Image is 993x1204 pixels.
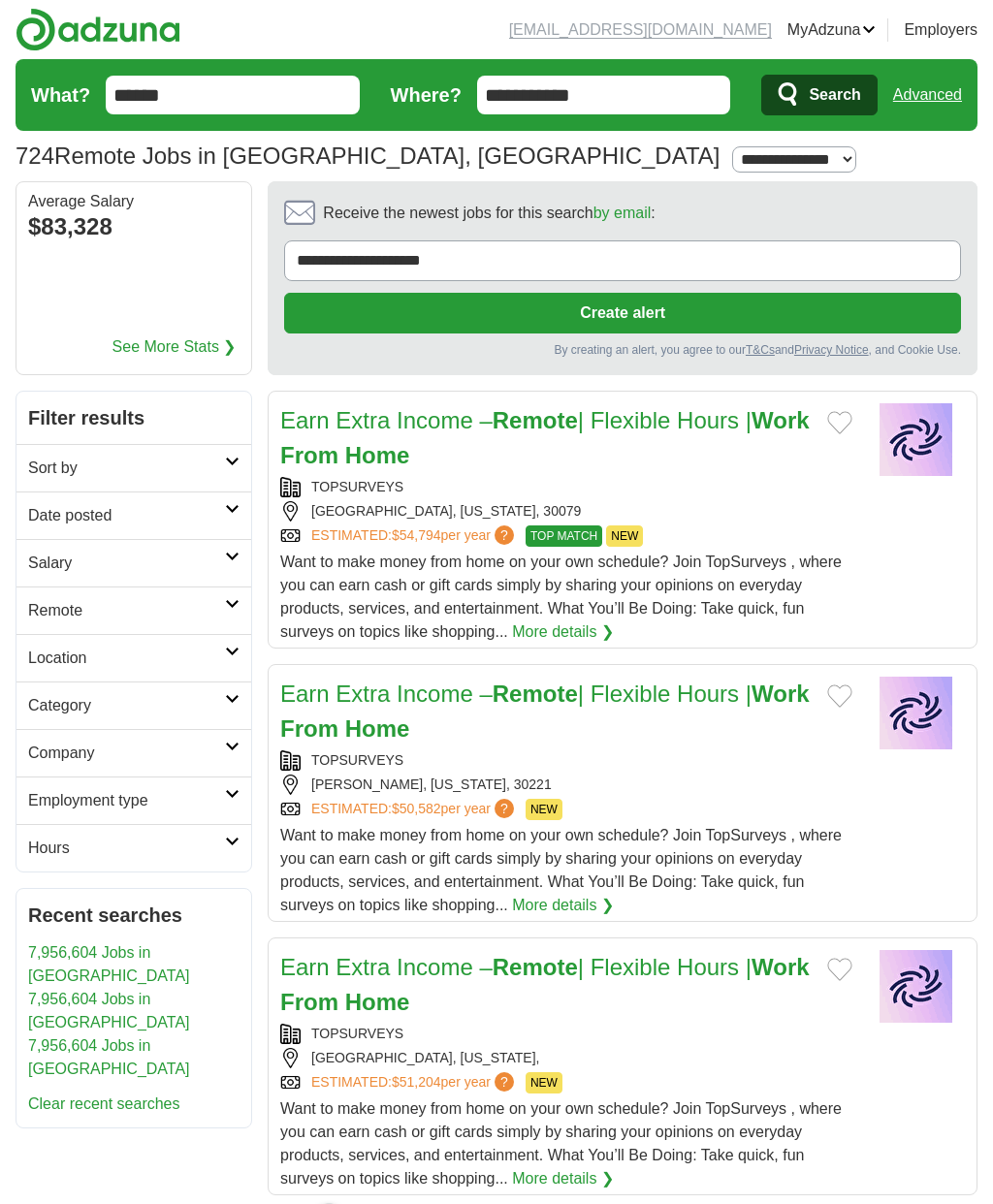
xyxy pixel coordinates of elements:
[280,954,810,1015] a: Earn Extra Income –Remote| Flexible Hours |Work From Home
[752,407,810,433] strong: Work
[280,681,810,742] a: Earn Extra Income –Remote| Flexible Hours |Work From Home
[28,647,225,670] h2: Location
[593,205,652,221] a: by email
[345,989,410,1015] strong: Home
[16,444,251,491] a: Sort by
[809,76,860,114] span: Search
[28,457,225,480] h2: Sort by
[28,209,240,244] div: $83,328
[495,799,514,818] span: ?
[311,799,518,820] a: ESTIMATED:$50,582per year?
[495,525,514,545] span: ?
[787,18,877,42] a: MyAdzuna
[280,1024,852,1044] div: TOPSURVEYS
[16,139,54,174] span: 724
[280,775,852,795] div: [PERSON_NAME], [US_STATE], 30221
[512,1167,614,1190] a: More details ❯
[28,944,190,984] a: 7,956,604 Jobs in [GEOGRAPHIC_DATA]
[280,501,852,522] div: [GEOGRAPHIC_DATA], [US_STATE], 30079
[280,1048,852,1068] div: [GEOGRAPHIC_DATA], [US_STATE],
[28,901,240,930] h2: Recent searches
[827,411,852,434] button: Add to favorite jobs
[493,407,578,433] strong: Remote
[526,1072,562,1093] span: NEW
[868,403,965,476] img: Company logo
[761,75,877,115] button: Search
[28,1037,190,1077] a: 7,956,604 Jobs in [GEOGRAPHIC_DATA]
[311,1072,518,1093] a: ESTIMATED:$51,204per year?
[16,824,251,871] a: Hours
[512,620,614,644] a: More details ❯
[392,1074,441,1090] span: $51,204
[28,742,225,765] h2: Company
[280,477,852,497] div: TOPSURVEYS
[345,442,410,468] strong: Home
[493,681,578,707] strong: Remote
[28,1095,180,1112] a: Clear recent searches
[28,599,225,622] h2: Remote
[16,491,251,539] a: Date posted
[752,954,810,980] strong: Work
[827,958,852,981] button: Add to favorite jobs
[392,527,441,543] span: $54,794
[827,684,852,708] button: Add to favorite jobs
[311,525,518,547] a: ESTIMATED:$54,794per year?
[16,539,251,586] a: Salary
[16,143,720,169] h1: Remote Jobs in [GEOGRAPHIC_DATA], [GEOGRAPHIC_DATA]
[28,789,225,812] h2: Employment type
[752,681,810,707] strong: Work
[794,343,869,357] a: Privacy Notice
[28,504,225,527] h2: Date posted
[31,80,90,110] label: What?
[112,335,237,359] a: See More Stats ❯
[16,634,251,681] a: Location
[526,525,602,547] span: TOP MATCH
[606,525,643,547] span: NEW
[280,715,338,742] strong: From
[893,76,962,114] a: Advanced
[280,827,842,913] span: Want to make money from home on your own schedule? Join TopSurveys , where you can earn cash or g...
[868,950,965,1023] img: Company logo
[526,799,562,820] span: NEW
[280,989,338,1015] strong: From
[512,894,614,917] a: More details ❯
[28,552,225,575] h2: Salary
[493,954,578,980] strong: Remote
[495,1072,514,1092] span: ?
[16,8,180,51] img: Adzuna logo
[280,407,810,468] a: Earn Extra Income –Remote| Flexible Hours |Work From Home
[16,729,251,776] a: Company
[904,18,977,42] a: Employers
[284,293,961,333] button: Create alert
[28,694,225,717] h2: Category
[868,677,965,749] img: Company logo
[280,750,852,771] div: TOPSURVEYS
[746,343,775,357] a: T&Cs
[280,1100,842,1187] span: Want to make money from home on your own schedule? Join TopSurveys , where you can earn cash or g...
[284,341,961,359] div: By creating an alert, you agree to our and , and Cookie Use.
[280,442,338,468] strong: From
[345,715,410,742] strong: Home
[28,194,240,209] div: Average Salary
[280,554,842,640] span: Want to make money from home on your own schedule? Join TopSurveys , where you can earn cash or g...
[16,776,251,824] a: Employment type
[16,392,251,444] h2: Filter results
[28,837,225,860] h2: Hours
[16,681,251,729] a: Category
[16,586,251,634] a: Remote
[28,991,190,1030] a: 7,956,604 Jobs in [GEOGRAPHIC_DATA]
[392,801,441,816] span: $50,582
[323,202,655,225] span: Receive the newest jobs for this search :
[391,80,462,110] label: Where?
